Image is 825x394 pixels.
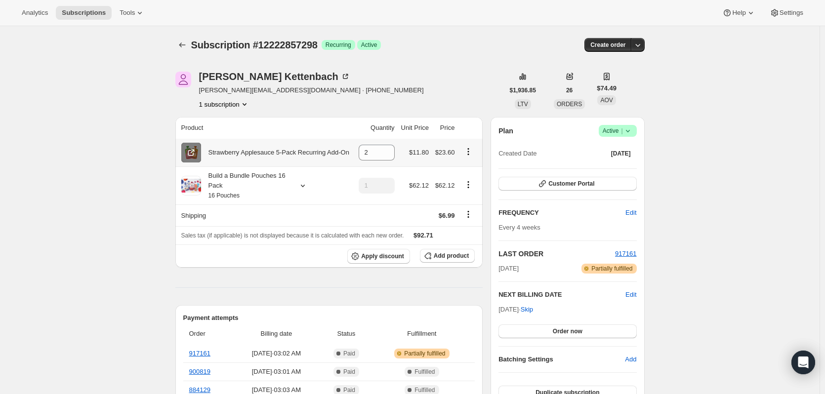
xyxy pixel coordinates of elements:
[764,6,809,20] button: Settings
[548,180,594,188] span: Customer Portal
[175,38,189,52] button: Subscriptions
[175,117,355,139] th: Product
[56,6,112,20] button: Subscriptions
[432,117,458,139] th: Price
[201,148,349,158] div: Strawberry Applesauce 5-Pack Recurring Add-On
[615,249,636,259] button: 917161
[183,323,232,345] th: Order
[120,9,135,17] span: Tools
[414,386,435,394] span: Fulfilled
[235,367,318,377] span: [DATE] · 03:01 AM
[460,179,476,190] button: Product actions
[625,208,636,218] span: Edit
[515,302,539,317] button: Skip
[611,150,631,158] span: [DATE]
[343,350,355,357] span: Paid
[615,250,636,257] a: 917161
[189,386,210,394] a: 884129
[189,368,210,375] a: 900819
[347,249,410,264] button: Apply discount
[175,72,191,87] span: Katherine Kettenbach
[16,6,54,20] button: Analytics
[409,182,429,189] span: $62.12
[326,41,351,49] span: Recurring
[553,327,582,335] span: Order now
[791,351,815,374] div: Open Intercom Messenger
[199,72,350,81] div: [PERSON_NAME] Kettenbach
[605,147,637,160] button: [DATE]
[625,355,636,364] span: Add
[619,352,642,367] button: Add
[235,349,318,358] span: [DATE] · 03:02 AM
[22,9,48,17] span: Analytics
[439,212,455,219] span: $6.99
[603,126,633,136] span: Active
[780,9,803,17] span: Settings
[498,126,513,136] h2: Plan
[498,290,625,300] h2: NEXT BILLING DATE
[498,324,636,338] button: Order now
[355,117,397,139] th: Quantity
[409,149,429,156] span: $11.80
[498,224,540,231] span: Every 4 weeks
[590,41,625,49] span: Create order
[324,329,369,339] span: Status
[498,208,625,218] h2: FREQUENCY
[498,355,625,364] h6: Batching Settings
[521,305,533,315] span: Skip
[343,368,355,376] span: Paid
[201,171,290,200] div: Build a Bundle Pouches 16 Pack
[361,41,377,49] span: Active
[420,249,475,263] button: Add product
[183,313,475,323] h2: Payment attempts
[114,6,151,20] button: Tools
[208,192,240,199] small: 16 Pouches
[560,83,578,97] button: 26
[625,290,636,300] button: Edit
[199,85,424,95] span: [PERSON_NAME][EMAIL_ADDRESS][DOMAIN_NAME] · [PHONE_NUMBER]
[435,149,455,156] span: $23.60
[591,265,632,273] span: Partially fulfilled
[498,306,533,313] span: [DATE] ·
[199,99,249,109] button: Product actions
[434,252,469,260] span: Add product
[498,177,636,191] button: Customer Portal
[414,368,435,376] span: Fulfilled
[518,101,528,108] span: LTV
[435,182,455,189] span: $62.12
[498,249,615,259] h2: LAST ORDER
[716,6,761,20] button: Help
[404,350,445,357] span: Partially fulfilled
[235,329,318,339] span: Billing date
[191,39,318,50] span: Subscription #12222857298
[510,86,536,94] span: $1,936.85
[584,38,631,52] button: Create order
[619,205,642,221] button: Edit
[600,97,613,104] span: AOV
[621,127,622,135] span: |
[460,209,476,220] button: Shipping actions
[557,101,582,108] span: ORDERS
[460,146,476,157] button: Product actions
[398,117,432,139] th: Unit Price
[566,86,573,94] span: 26
[181,232,404,239] span: Sales tax (if applicable) is not displayed because it is calculated with each new order.
[62,9,106,17] span: Subscriptions
[498,264,519,274] span: [DATE]
[343,386,355,394] span: Paid
[498,149,536,158] span: Created Date
[504,83,542,97] button: $1,936.85
[175,204,355,226] th: Shipping
[189,350,210,357] a: 917161
[732,9,745,17] span: Help
[597,83,617,93] span: $74.49
[361,252,404,260] span: Apply discount
[413,232,433,239] span: $92.71
[375,329,469,339] span: Fulfillment
[181,143,201,162] img: product img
